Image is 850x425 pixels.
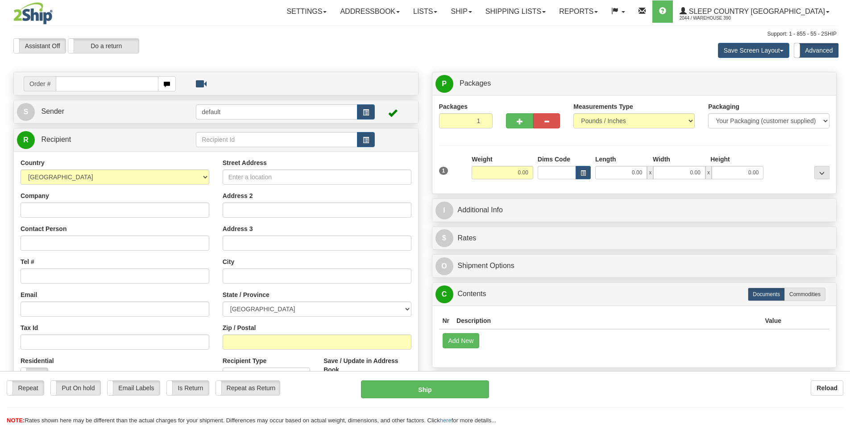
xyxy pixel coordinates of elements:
[21,356,54,365] label: Residential
[687,8,825,15] span: Sleep Country [GEOGRAPHIC_DATA]
[573,102,633,111] label: Measurements Type
[710,155,730,164] label: Height
[440,417,452,424] a: here
[761,313,785,329] th: Value
[435,201,833,219] a: IAdditional Info
[552,0,605,23] a: Reports
[748,288,785,301] label: Documents
[472,155,492,164] label: Weight
[705,166,712,179] span: x
[323,356,411,374] label: Save / Update in Address Book
[784,288,825,301] label: Commodities
[333,0,406,23] a: Addressbook
[196,132,357,147] input: Recipient Id
[223,158,267,167] label: Street Address
[453,313,761,329] th: Description
[17,131,176,149] a: R Recipient
[17,103,35,121] span: S
[435,229,453,247] span: $
[680,14,746,23] span: 2044 / Warehouse 390
[361,380,489,398] button: Ship
[17,131,35,149] span: R
[223,323,256,332] label: Zip / Postal
[13,2,53,25] img: logo2044.jpg
[435,285,833,303] a: CContents
[435,257,833,275] a: OShipment Options
[41,136,71,143] span: Recipient
[444,0,478,23] a: Ship
[708,102,739,111] label: Packaging
[14,39,66,53] label: Assistant Off
[13,30,837,38] div: Support: 1 - 855 - 55 - 2SHIP
[21,224,66,233] label: Contact Person
[21,257,34,266] label: Tel #
[21,368,48,382] label: No
[223,356,267,365] label: Recipient Type
[223,191,253,200] label: Address 2
[17,103,196,121] a: S Sender
[196,104,357,120] input: Sender Id
[595,155,616,164] label: Length
[479,0,552,23] a: Shipping lists
[460,79,491,87] span: Packages
[794,43,838,58] label: Advanced
[406,0,444,23] a: Lists
[817,384,838,392] b: Reload
[439,102,468,111] label: Packages
[435,285,453,303] span: C
[647,166,653,179] span: x
[216,381,280,395] label: Repeat as Return
[21,290,37,299] label: Email
[21,191,49,200] label: Company
[223,257,234,266] label: City
[108,381,160,395] label: Email Labels
[24,76,56,91] span: Order #
[21,323,38,332] label: Tax Id
[435,74,833,93] a: P Packages
[829,167,849,258] iframe: chat widget
[435,229,833,248] a: $Rates
[167,381,209,395] label: Is Return
[439,167,448,175] span: 1
[223,169,411,185] input: Enter a location
[439,313,453,329] th: Nr
[435,202,453,219] span: I
[280,0,333,23] a: Settings
[811,380,843,396] button: Reload
[653,155,670,164] label: Width
[435,257,453,275] span: O
[7,381,44,395] label: Repeat
[223,224,253,233] label: Address 3
[7,417,25,424] span: NOTE:
[435,75,453,93] span: P
[21,158,45,167] label: Country
[51,381,100,395] label: Put On hold
[41,107,64,115] span: Sender
[718,43,789,58] button: Save Screen Layout
[68,39,139,53] label: Do a return
[673,0,836,23] a: Sleep Country [GEOGRAPHIC_DATA] 2044 / Warehouse 390
[814,166,829,179] div: ...
[223,290,270,299] label: State / Province
[538,155,570,164] label: Dims Code
[443,333,480,348] button: Add New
